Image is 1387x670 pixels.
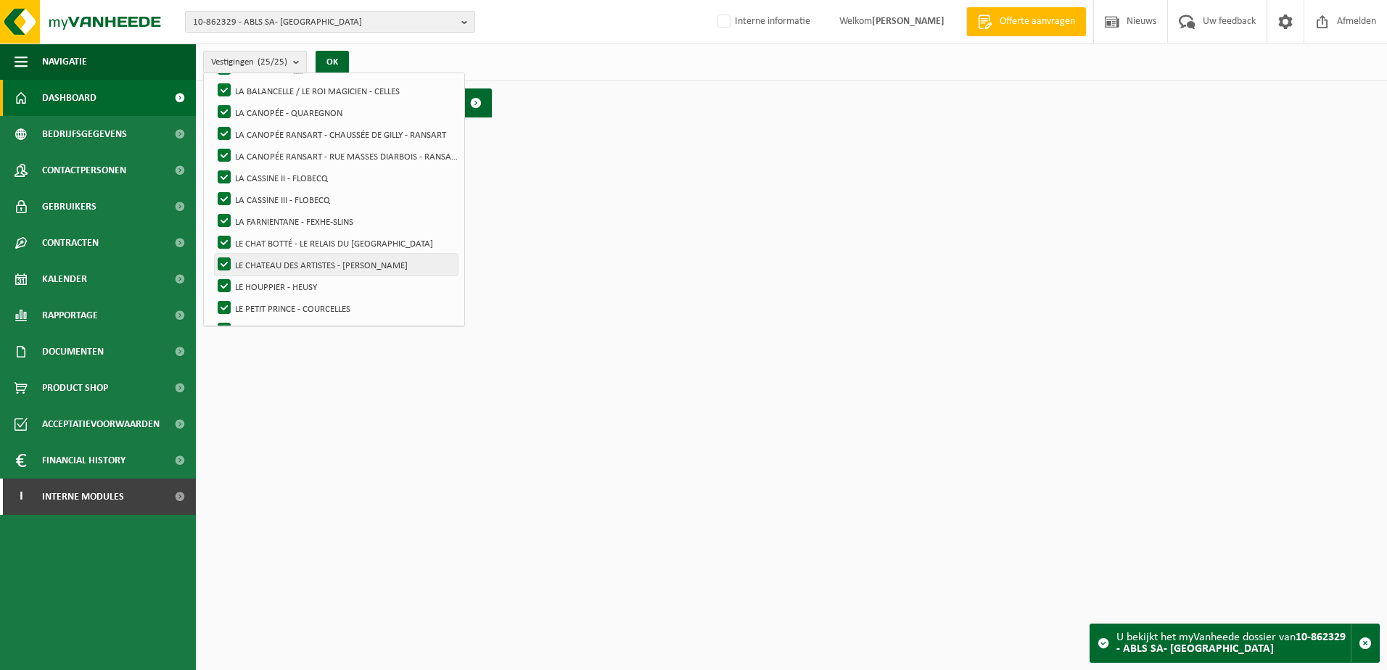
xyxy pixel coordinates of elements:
[193,12,456,33] span: 10-862329 - ABLS SA- [GEOGRAPHIC_DATA]
[215,319,458,341] label: LE POINT DE RÉPÈRE - LE REPAIR - GAURAIN-RAMECROIX
[215,210,458,232] label: LA FARNIENTANE - FEXHE-SLINS
[42,261,87,297] span: Kalender
[215,254,458,276] label: LE CHATEAU DES ARTISTES - [PERSON_NAME]
[215,123,458,145] label: LA CANOPÉE RANSART - CHAUSSÉE DE GILLY - RANSART
[215,102,458,123] label: LA CANOPÉE - QUAREGNON
[215,297,458,319] label: LE PETIT PRINCE - COURCELLES
[996,15,1079,29] span: Offerte aanvragen
[42,116,127,152] span: Bedrijfsgegevens
[42,479,124,515] span: Interne modules
[1116,632,1346,655] strong: 10-862329 - ABLS SA- [GEOGRAPHIC_DATA]
[215,276,458,297] label: LE HOUPPIER - HEUSY
[872,16,944,27] strong: [PERSON_NAME]
[42,442,125,479] span: Financial History
[203,51,307,73] button: Vestigingen(25/25)
[211,51,287,73] span: Vestigingen
[215,80,458,102] label: LA BALANCELLE / LE ROI MAGICIEN - CELLES
[215,232,458,254] label: LE CHAT BOTTÉ - LE RELAIS DU [GEOGRAPHIC_DATA]
[215,167,458,189] label: LA CASSINE II - FLOBECQ
[42,334,104,370] span: Documenten
[42,80,96,116] span: Dashboard
[42,189,96,225] span: Gebruikers
[316,51,349,74] button: OK
[42,225,99,261] span: Contracten
[42,152,126,189] span: Contactpersonen
[42,370,108,406] span: Product Shop
[42,297,98,334] span: Rapportage
[715,11,810,33] label: Interne informatie
[42,44,87,80] span: Navigatie
[966,7,1086,36] a: Offerte aanvragen
[185,11,475,33] button: 10-862329 - ABLS SA- [GEOGRAPHIC_DATA]
[42,406,160,442] span: Acceptatievoorwaarden
[215,145,458,167] label: LA CANOPÉE RANSART - RUE MASSES DIARBOIS - RANSART
[258,57,287,67] count: (25/25)
[215,189,458,210] label: LA CASSINE III - FLOBECQ
[1116,624,1351,662] div: U bekijkt het myVanheede dossier van
[15,479,28,515] span: I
